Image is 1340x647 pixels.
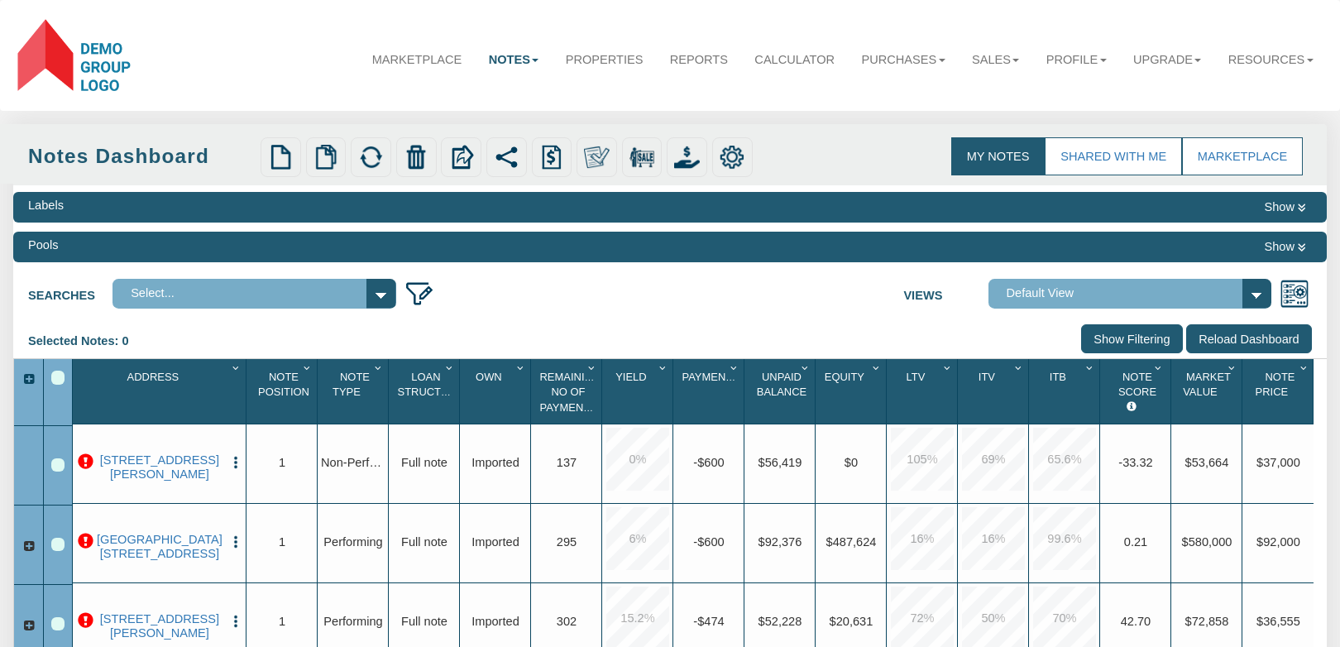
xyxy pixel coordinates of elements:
span: $0 [845,456,858,469]
div: Column Menu [229,359,246,376]
div: Column Menu [1225,359,1242,376]
span: Non-Performing [321,456,406,469]
div: Expand All [14,371,43,388]
div: 69.0 [962,428,1025,491]
div: Market Value Sort None [1175,365,1242,419]
div: Itb Sort None [1033,365,1100,419]
div: 105.0 [891,428,954,491]
div: Sort None [962,365,1029,419]
div: Column Menu [727,359,744,376]
span: Address [127,371,179,383]
button: Show [1258,237,1312,257]
div: Sort None [749,365,816,419]
span: $53,664 [1185,456,1229,469]
a: 1012 Moss St, Columbus, MS, 39701 [96,612,223,641]
span: 302 [557,615,577,628]
div: Notes Dashboard [28,142,256,171]
div: Pools [28,237,58,254]
div: Sort None [606,365,673,419]
a: Purchases [848,38,959,81]
img: views.png [1280,279,1309,309]
span: 1 [279,456,285,469]
button: Press to open the note menu [228,453,243,471]
button: Show [1258,197,1312,218]
span: Note Price [1256,371,1295,399]
span: $72,858 [1185,615,1229,628]
div: Sort None [820,365,887,419]
span: $487,624 [826,535,877,549]
span: Itb [1050,371,1066,383]
img: for_sale.png [629,145,654,170]
a: Marketplace [359,38,476,81]
div: Sort None [251,365,318,419]
div: Sort None [1175,365,1242,419]
span: -$600 [693,535,724,549]
a: Calculator [741,38,848,81]
label: Views [903,279,988,304]
img: export.svg [449,145,474,170]
span: Performing [323,615,382,628]
div: 6.0 [606,507,669,570]
input: Show Filtering [1081,324,1183,354]
span: $20,631 [830,615,873,628]
a: Resources [1215,38,1327,81]
div: Itv Sort None [962,365,1029,419]
img: 577144 [13,14,139,96]
div: Column Menu [1012,359,1028,376]
div: Sort None [1247,365,1314,419]
span: Imported [471,535,519,549]
div: Column Menu [585,359,601,376]
span: 0.21 [1124,535,1147,549]
span: Note Type [333,371,370,399]
img: make_own.png [584,145,609,170]
div: Sort None [393,365,460,419]
span: Yield [615,371,646,383]
a: Sales [959,38,1033,81]
a: Upgrade [1120,38,1215,81]
span: Note Position [258,371,309,399]
div: Column Menu [869,359,886,376]
div: 65.6 [1033,428,1096,491]
div: Row 4, Row Selection Checkbox [51,617,65,631]
div: Sort None [1104,365,1171,419]
span: $92,376 [759,535,802,549]
span: Itv [979,371,995,383]
div: Sort None [322,365,389,419]
div: Sort None [535,365,602,419]
img: new.png [268,145,293,170]
button: Press to open the note menu [228,612,243,630]
div: Yield Sort None [606,365,673,419]
div: Note Type Sort None [322,365,389,419]
span: Imported [471,615,519,628]
div: Column Menu [1297,359,1314,376]
div: Column Menu [300,359,317,376]
span: Unpaid Balance [757,371,806,399]
span: Ltv [907,371,926,383]
a: Properties [552,38,656,81]
div: Row 2, Row Selection Checkbox [51,538,65,552]
a: Reports [657,38,742,81]
img: copy.png [313,145,338,170]
div: 16.0 [962,507,1025,570]
div: Ltv Sort None [891,365,958,419]
div: Select All [51,371,65,385]
span: $580,000 [1182,535,1232,549]
span: -$600 [693,456,724,469]
span: Full note [401,535,447,549]
span: 295 [557,535,577,549]
div: Note Score Sort None [1104,365,1171,419]
div: Sort None [464,365,531,419]
label: Searches [28,279,112,304]
span: Own [476,371,502,383]
div: 16.0 [891,507,954,570]
div: Loan Structure Sort None [393,365,460,419]
div: Column Menu [1151,359,1170,376]
span: Full note [401,615,447,628]
span: -$474 [693,615,724,628]
div: Equity Sort None [820,365,887,419]
span: $52,228 [759,615,802,628]
div: Sort None [77,365,246,419]
span: Note Score [1118,371,1156,399]
img: cell-menu.png [228,455,243,470]
div: Address Sort None [77,365,246,419]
